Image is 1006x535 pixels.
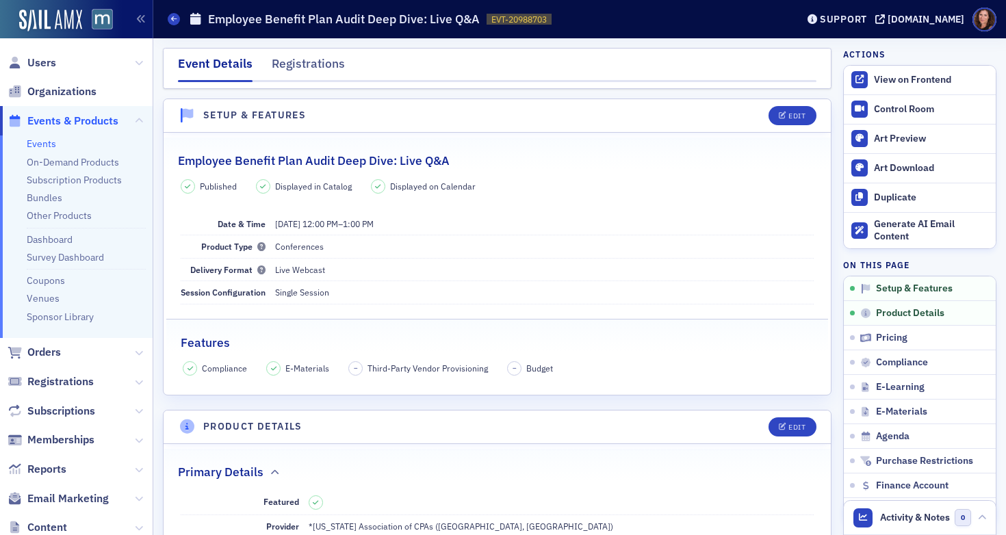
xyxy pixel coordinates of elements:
div: Control Room [874,103,989,116]
time: 1:00 PM [343,218,374,229]
div: Edit [788,112,805,120]
button: Generate AI Email Content [844,212,996,249]
h4: Setup & Features [203,108,306,122]
span: Purchase Restrictions [876,455,973,467]
span: Third-Party Vendor Provisioning [367,362,488,374]
span: Published [200,180,237,192]
span: – [513,363,517,373]
span: Activity & Notes [880,510,950,525]
div: Duplicate [874,192,989,204]
span: Agenda [876,430,910,443]
a: Events [27,138,56,150]
span: Featured [263,496,299,507]
span: – [275,218,374,229]
img: SailAMX [92,9,113,30]
span: Profile [972,8,996,31]
a: Memberships [8,432,94,447]
h4: Product Details [203,419,302,434]
a: Organizations [8,84,96,99]
span: Organizations [27,84,96,99]
a: Art Preview [844,124,996,153]
span: Registrations [27,374,94,389]
span: Email Marketing [27,491,109,506]
h2: Primary Details [178,463,263,481]
span: Provider [266,521,299,532]
a: On-Demand Products [27,156,119,168]
div: Art Preview [874,133,989,145]
a: Subscription Products [27,174,122,186]
span: Setup & Features [876,283,953,295]
span: Delivery Format [190,264,266,275]
span: Single Session [275,287,329,298]
div: Art Download [874,162,989,174]
span: Product Type [201,241,266,252]
a: Survey Dashboard [27,251,104,263]
span: Finance Account [876,480,949,492]
a: Sponsor Library [27,311,94,323]
span: E-Learning [876,381,925,393]
a: Bundles [27,192,62,204]
span: *[US_STATE] Association of CPAs ([GEOGRAPHIC_DATA], [GEOGRAPHIC_DATA]) [309,521,613,532]
span: Live Webcast [275,264,325,275]
span: Pricing [876,332,907,344]
a: Art Download [844,153,996,183]
a: Coupons [27,274,65,287]
a: View on Frontend [844,66,996,94]
a: Registrations [8,374,94,389]
a: Control Room [844,95,996,124]
a: Users [8,55,56,70]
a: Events & Products [8,114,118,129]
div: Edit [788,423,805,431]
span: Session Configuration [181,287,266,298]
a: Other Products [27,209,92,222]
a: Reports [8,462,66,477]
div: Support [820,13,867,25]
button: Edit [769,417,816,436]
span: EVT-20988703 [491,14,547,25]
img: SailAMX [19,10,82,31]
span: Memberships [27,432,94,447]
h1: Employee Benefit Plan Audit Deep Dive: Live Q&A [208,11,480,27]
button: Edit [769,106,816,125]
span: E-Materials [876,406,927,418]
span: Displayed in Catalog [275,180,352,192]
span: Conferences [275,241,324,252]
h2: Employee Benefit Plan Audit Deep Dive: Live Q&A [178,152,450,170]
div: View on Frontend [874,74,989,86]
button: Duplicate [844,183,996,212]
span: E-Materials [285,362,329,374]
a: Dashboard [27,233,73,246]
span: Events & Products [27,114,118,129]
div: Registrations [272,55,345,80]
h4: Actions [843,48,886,60]
span: Content [27,520,67,535]
span: Users [27,55,56,70]
div: [DOMAIN_NAME] [888,13,964,25]
span: Date & Time [218,218,266,229]
a: Content [8,520,67,535]
span: 0 [955,509,972,526]
h2: Features [181,334,230,352]
span: Budget [526,362,553,374]
time: 12:00 PM [302,218,338,229]
span: Orders [27,345,61,360]
span: Subscriptions [27,404,95,419]
a: View Homepage [82,9,113,32]
span: Displayed on Calendar [390,180,476,192]
button: [DOMAIN_NAME] [875,14,969,24]
span: Product Details [876,307,944,319]
span: Compliance [202,362,247,374]
span: Reports [27,462,66,477]
span: [DATE] [275,218,300,229]
a: Venues [27,292,60,304]
div: Generate AI Email Content [874,218,989,242]
a: Email Marketing [8,491,109,506]
span: – [354,363,358,373]
div: Event Details [178,55,253,82]
span: Compliance [876,356,928,369]
h4: On this page [843,259,996,271]
a: Subscriptions [8,404,95,419]
a: Orders [8,345,61,360]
